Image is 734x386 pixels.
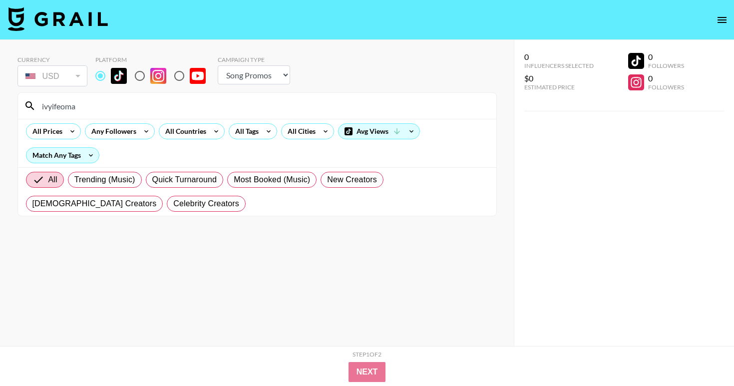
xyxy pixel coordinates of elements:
div: Currency is locked to USD [17,63,87,88]
img: YouTube [190,68,206,84]
div: Influencers Selected [524,62,594,69]
div: Any Followers [85,124,138,139]
div: Match Any Tags [26,148,99,163]
div: Estimated Price [524,83,594,91]
img: Instagram [150,68,166,84]
div: Currency [17,56,87,63]
span: Most Booked (Music) [234,174,310,186]
div: Avg Views [339,124,419,139]
span: Celebrity Creators [173,198,239,210]
div: 0 [648,52,684,62]
div: All Cities [282,124,318,139]
img: TikTok [111,68,127,84]
span: Trending (Music) [74,174,135,186]
span: All [48,174,57,186]
div: $0 [524,73,594,83]
span: [DEMOGRAPHIC_DATA] Creators [32,198,157,210]
div: Step 1 of 2 [353,351,381,358]
div: Platform [95,56,214,63]
button: Next [349,362,386,382]
span: Quick Turnaround [152,174,217,186]
input: Search by User Name [36,98,490,114]
div: All Tags [229,124,261,139]
div: 0 [648,73,684,83]
div: USD [19,67,85,85]
div: All Countries [159,124,208,139]
div: Followers [648,62,684,69]
div: Campaign Type [218,56,290,63]
div: Followers [648,83,684,91]
div: All Prices [26,124,64,139]
iframe: Drift Widget Chat Controller [684,336,722,374]
div: 0 [524,52,594,62]
button: open drawer [712,10,732,30]
span: New Creators [327,174,377,186]
img: Grail Talent [8,7,108,31]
